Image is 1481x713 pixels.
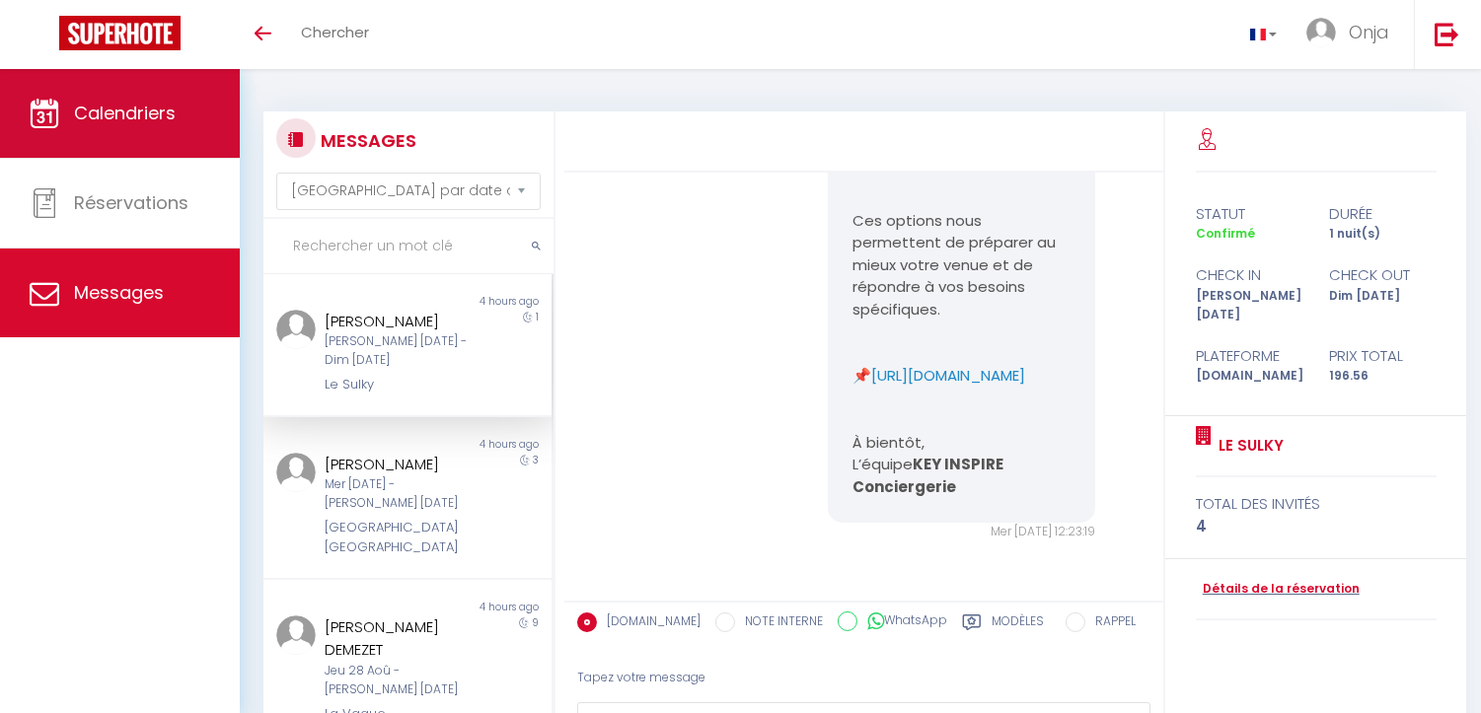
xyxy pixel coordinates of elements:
button: Ouvrir le widget de chat LiveChat [16,8,75,67]
input: Rechercher un mot clé [263,219,554,274]
div: check out [1316,263,1449,287]
img: Super Booking [59,16,181,50]
div: 196.56 [1316,367,1449,386]
span: Onja [1349,20,1389,44]
div: [PERSON_NAME] [DATE] - Dim [DATE] [325,332,467,370]
div: Le Sulky [325,375,467,394]
div: 4 hours ago [407,437,552,453]
img: logout [1435,22,1459,46]
div: [PERSON_NAME] [DATE] [1183,287,1316,324]
img: ... [276,615,316,655]
span: Chercher [301,22,369,42]
div: Plateforme [1183,344,1316,368]
span: Calendriers [74,101,176,125]
div: Mer [DATE] - [PERSON_NAME] [DATE] [325,475,467,513]
span: Réservations [74,190,188,215]
span: Messages [74,280,164,305]
div: Dim [DATE] [1316,287,1449,324]
a: [URL][DOMAIN_NAME] [871,365,1025,386]
div: total des invités [1196,492,1437,516]
a: Le Sulky [1212,434,1284,458]
div: [PERSON_NAME] [325,310,467,333]
div: [GEOGRAPHIC_DATA] [GEOGRAPHIC_DATA] [325,518,467,558]
img: ... [276,453,316,492]
p: Ces options nous permettent de préparer au mieux votre venue et de répondre à vos besoins spécifi... [852,210,1071,321]
div: durée [1316,202,1449,226]
h3: MESSAGES [316,118,416,163]
label: [DOMAIN_NAME] [597,612,701,634]
div: Prix total [1316,344,1449,368]
span: 1 [536,310,539,324]
img: ... [1306,18,1336,47]
div: 1 nuit(s) [1316,225,1449,244]
div: [PERSON_NAME] [325,453,467,476]
div: Mer [DATE] 12:23:19 [828,523,1095,541]
div: Jeu 28 Aoû - [PERSON_NAME] [DATE] [325,662,467,699]
div: 4 [1196,515,1437,538]
div: Tapez votre message [577,654,1150,702]
label: NOTE INTERNE [735,612,823,634]
div: 4 hours ago [407,600,552,615]
label: WhatsApp [857,611,947,633]
div: check in [1183,263,1316,287]
span: Confirmé [1196,225,1255,242]
p: 📌 [852,365,1071,388]
strong: KEY INSPIRE Conciergerie [852,454,1006,497]
div: [PERSON_NAME] DEMEZET [325,615,467,662]
div: [DOMAIN_NAME] [1183,367,1316,386]
span: 3 [533,453,539,467]
a: Détails de la réservation [1196,580,1360,599]
span: 9 [532,615,539,630]
div: statut [1183,202,1316,226]
p: À bientôt, L’équipe [852,432,1071,499]
label: RAPPEL [1085,612,1136,634]
div: 4 hours ago [407,294,552,310]
img: ... [276,310,316,349]
label: Modèles [992,612,1044,637]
